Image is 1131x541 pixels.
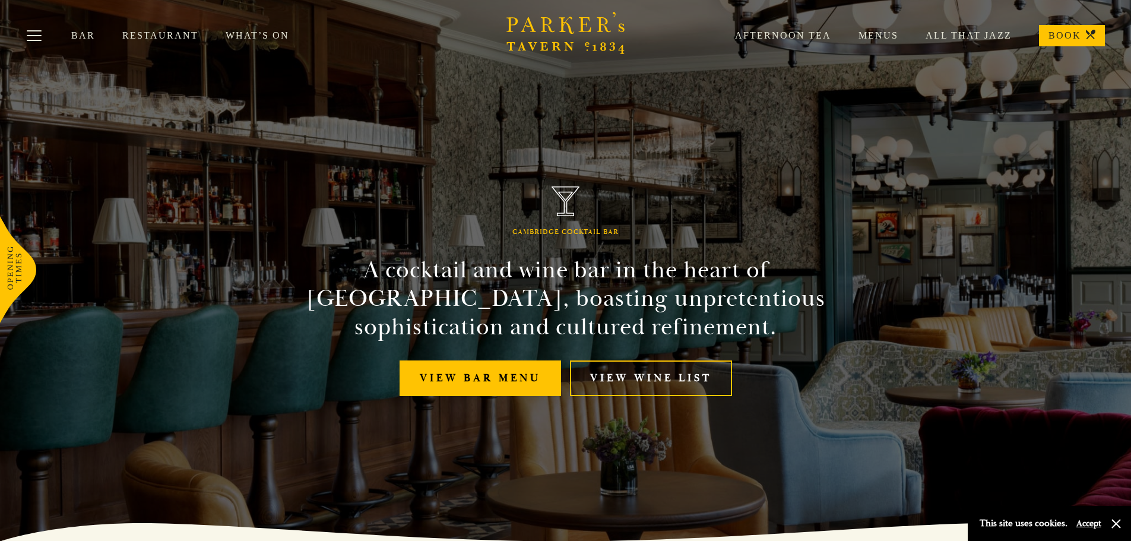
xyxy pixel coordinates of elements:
a: View Wine List [570,360,732,397]
p: This site uses cookies. [980,515,1067,532]
img: Parker's Tavern Brasserie Cambridge [552,186,580,217]
button: Accept [1076,518,1101,529]
h1: Cambridge Cocktail Bar [512,228,619,236]
h2: A cocktail and wine bar in the heart of [GEOGRAPHIC_DATA], boasting unpretentious sophistication ... [295,256,837,341]
button: Close and accept [1110,518,1122,530]
a: View bar menu [400,360,561,397]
